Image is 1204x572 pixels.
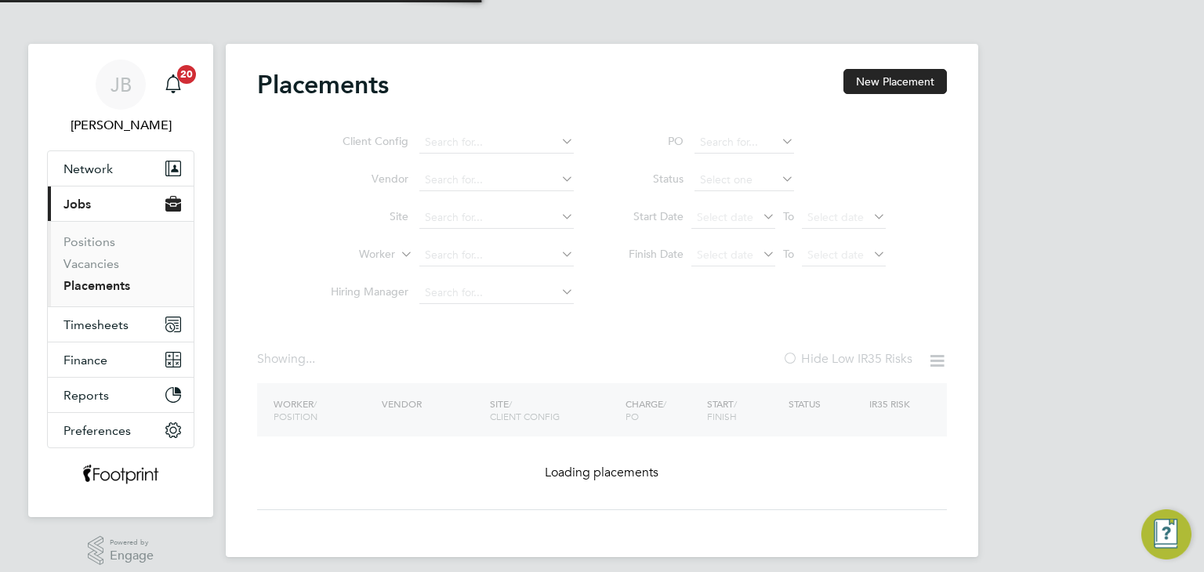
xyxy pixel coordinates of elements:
button: Timesheets [48,307,194,342]
button: New Placement [843,69,947,94]
span: Network [63,161,113,176]
span: 20 [177,65,196,84]
span: JB [111,74,132,95]
span: Engage [110,549,154,563]
h2: Placements [257,69,389,100]
a: Powered byEngage [88,536,154,566]
span: Jobs [63,197,91,212]
span: Preferences [63,423,131,438]
span: Powered by [110,536,154,549]
span: Finance [63,353,107,367]
a: Positions [63,234,115,249]
button: Finance [48,342,194,377]
a: Vacancies [63,256,119,271]
a: 20 [158,60,189,110]
span: Timesheets [63,317,129,332]
img: wearefootprint-logo-retina.png [82,464,159,489]
button: Network [48,151,194,186]
a: Placements [63,278,130,293]
label: Hide Low IR35 Risks [782,351,912,367]
button: Reports [48,378,194,412]
span: ... [306,351,315,367]
button: Engage Resource Center [1141,509,1191,559]
span: Reports [63,388,109,403]
button: Jobs [48,186,194,221]
div: Jobs [48,221,194,306]
span: Jack Berry [47,116,194,135]
a: JB[PERSON_NAME] [47,60,194,135]
div: Showing [257,351,318,367]
button: Preferences [48,413,194,447]
a: Go to home page [47,464,194,489]
nav: Main navigation [28,44,213,517]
